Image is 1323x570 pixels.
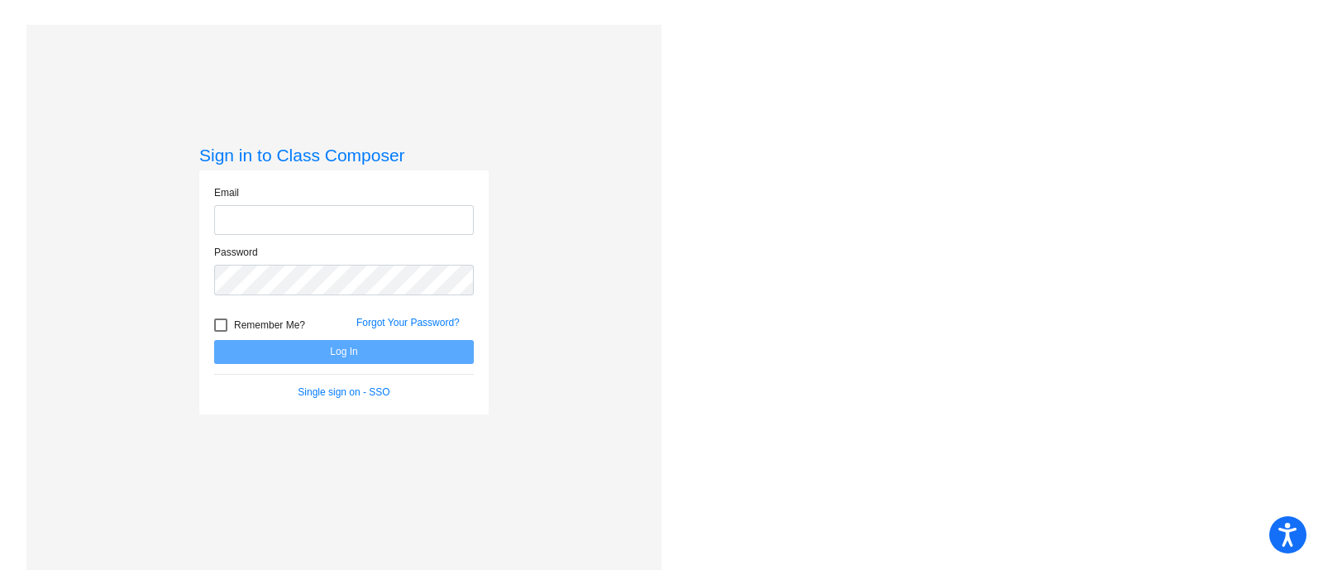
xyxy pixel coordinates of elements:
a: Single sign on - SSO [298,386,389,398]
h3: Sign in to Class Composer [199,145,489,165]
label: Password [214,245,258,260]
button: Log In [214,340,474,364]
a: Forgot Your Password? [356,317,460,328]
label: Email [214,185,239,200]
span: Remember Me? [234,315,305,335]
